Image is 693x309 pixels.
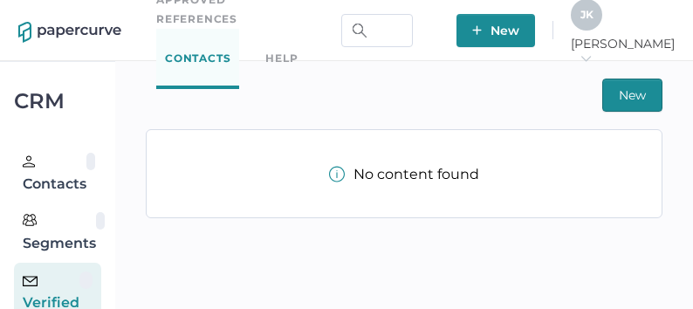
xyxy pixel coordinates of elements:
[329,166,479,182] div: No content found
[23,212,96,254] div: Segments
[23,155,35,168] img: person.20a629c4.svg
[619,79,646,111] span: New
[156,29,239,89] a: Contacts
[23,276,38,286] img: email-icon-black.c777dcea.svg
[156,10,237,29] a: References
[580,8,594,21] span: J K
[456,14,535,47] button: New
[353,24,367,38] img: search.bf03fe8b.svg
[580,52,592,65] i: arrow_right
[571,36,675,67] span: [PERSON_NAME]
[341,14,413,47] input: Search Workspace
[14,93,101,109] div: CRM
[329,166,345,182] img: info-tooltip-active.a952ecf1.svg
[602,79,662,112] button: New
[472,25,482,35] img: plus-white.e19ec114.svg
[23,213,37,227] img: segments.b9481e3d.svg
[23,153,86,195] div: Contacts
[472,14,519,47] span: New
[18,22,121,43] img: papercurve-logo-colour.7244d18c.svg
[265,49,298,68] div: help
